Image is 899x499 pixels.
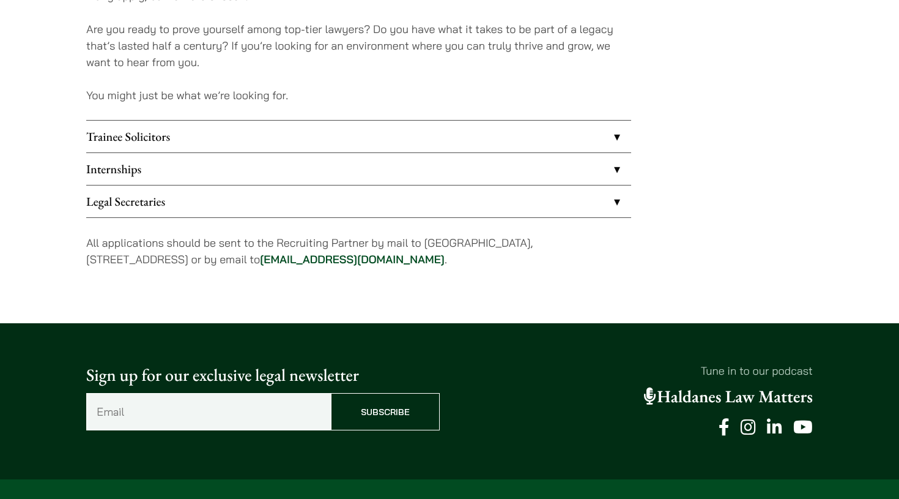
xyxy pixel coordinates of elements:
[86,362,440,388] p: Sign up for our exclusive legal newsletter
[86,121,631,152] a: Trainee Solicitors
[331,393,440,430] input: Subscribe
[86,153,631,185] a: Internships
[86,186,631,217] a: Legal Secretaries
[86,393,331,430] input: Email
[86,87,631,103] p: You might just be what we’re looking for.
[459,362,813,379] p: Tune in to our podcast
[644,386,813,408] a: Haldanes Law Matters
[86,21,631,70] p: Are you ready to prove yourself among top-tier lawyers? Do you have what it takes to be part of a...
[86,234,631,268] p: All applications should be sent to the Recruiting Partner by mail to [GEOGRAPHIC_DATA], [STREET_A...
[260,252,445,266] a: [EMAIL_ADDRESS][DOMAIN_NAME]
